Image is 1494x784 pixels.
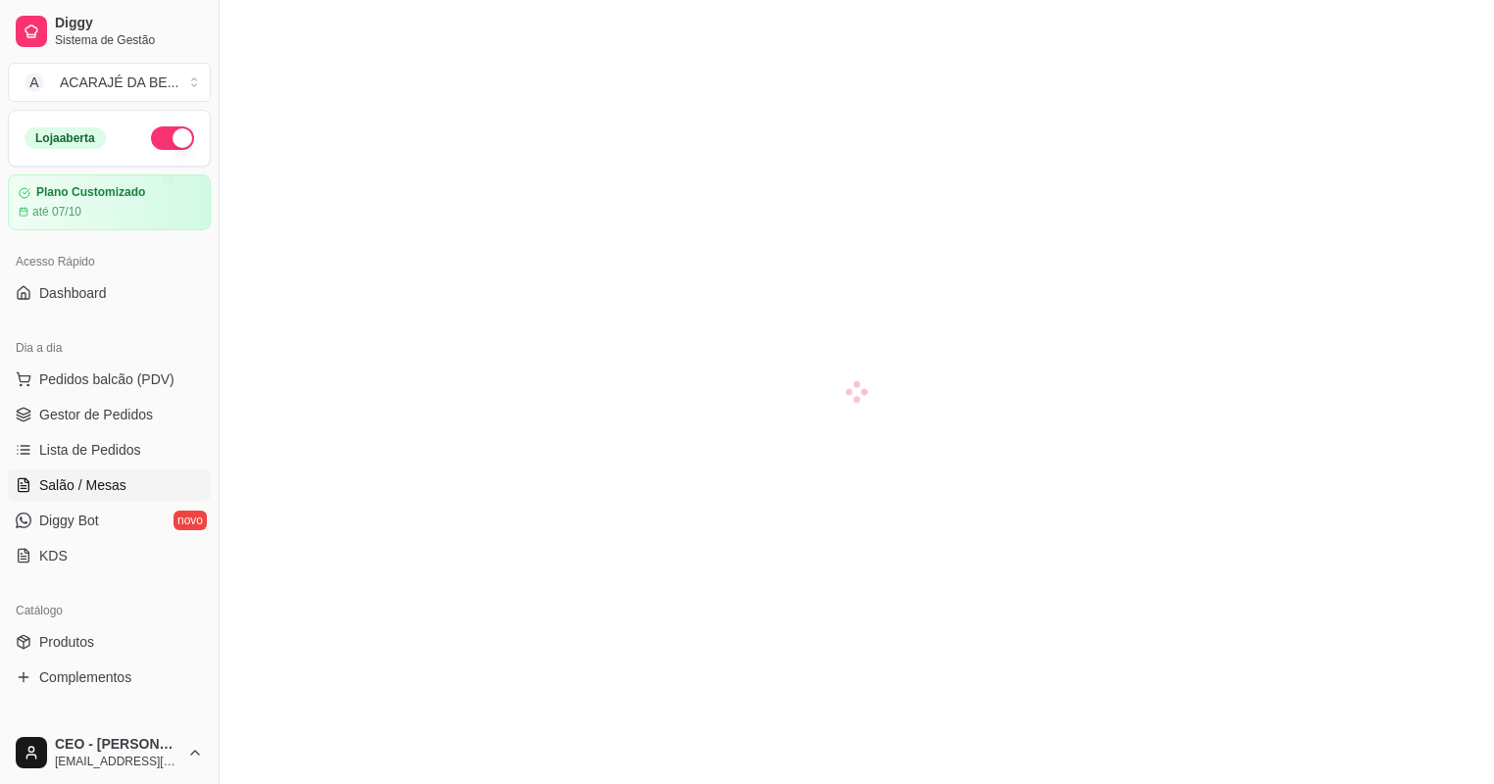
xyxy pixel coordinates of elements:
button: Pedidos balcão (PDV) [8,364,211,395]
a: Gestor de Pedidos [8,399,211,430]
span: Lista de Pedidos [39,440,141,460]
a: Diggy Botnovo [8,505,211,536]
div: Dia a dia [8,332,211,364]
a: Lista de Pedidos [8,434,211,465]
a: Produtos [8,626,211,658]
a: Plano Customizadoaté 07/10 [8,174,211,230]
a: DiggySistema de Gestão [8,8,211,55]
div: Acesso Rápido [8,246,211,277]
button: Alterar Status [151,126,194,150]
span: [EMAIL_ADDRESS][DOMAIN_NAME] [55,754,179,769]
div: ACARAJÉ DA BE ... [60,73,178,92]
span: Diggy Bot [39,511,99,530]
span: Salão / Mesas [39,475,126,495]
span: A [25,73,44,92]
a: Complementos [8,661,211,693]
span: Diggy [55,15,203,32]
span: Pedidos balcão (PDV) [39,369,174,389]
span: Complementos [39,667,131,687]
a: KDS [8,540,211,571]
div: Catálogo [8,595,211,626]
span: Dashboard [39,283,107,303]
div: Loja aberta [25,127,106,149]
a: Dashboard [8,277,211,309]
span: CEO - [PERSON_NAME] [55,736,179,754]
a: Salão / Mesas [8,469,211,501]
span: Produtos [39,632,94,652]
article: Plano Customizado [36,185,145,200]
span: Gestor de Pedidos [39,405,153,424]
span: KDS [39,546,68,565]
button: CEO - [PERSON_NAME][EMAIL_ADDRESS][DOMAIN_NAME] [8,729,211,776]
article: até 07/10 [32,204,81,220]
button: Select a team [8,63,211,102]
span: Sistema de Gestão [55,32,203,48]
